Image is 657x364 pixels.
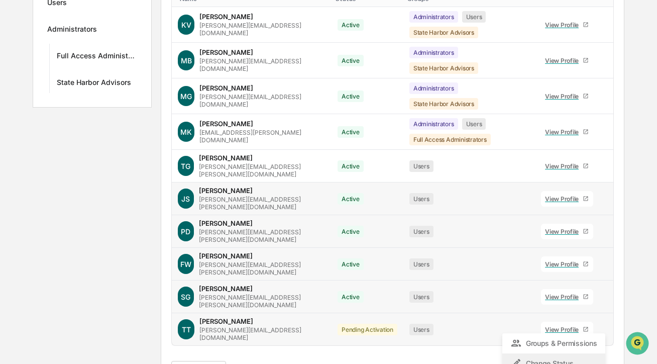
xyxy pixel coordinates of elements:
[199,120,253,128] div: [PERSON_NAME]
[338,126,364,138] div: Active
[409,291,433,303] div: Users
[409,27,478,38] div: State Harbor Advisors
[545,228,583,235] div: View Profile
[409,134,491,145] div: Full Access Administrators
[338,291,364,303] div: Active
[409,324,433,335] div: Users
[338,19,364,31] div: Active
[545,195,583,203] div: View Profile
[545,128,583,136] div: View Profile
[625,331,652,358] iframe: Open customer support
[6,142,67,160] a: 🔎Data Lookup
[541,124,593,140] a: View Profile
[199,48,253,56] div: [PERSON_NAME]
[181,293,190,301] span: SG
[338,90,364,102] div: Active
[541,17,593,33] a: View Profile
[69,123,129,141] a: 🗄️Attestations
[409,82,458,94] div: Administrators
[181,21,191,29] span: KV
[181,195,190,203] span: JS
[73,128,81,136] div: 🗄️
[71,170,122,178] a: Powered byPylon
[199,129,325,144] div: [EMAIL_ADDRESS][PERSON_NAME][DOMAIN_NAME]
[199,57,325,72] div: [PERSON_NAME][EMAIL_ADDRESS][DOMAIN_NAME]
[199,326,325,341] div: [PERSON_NAME][EMAIL_ADDRESS][DOMAIN_NAME]
[199,317,253,325] div: [PERSON_NAME]
[199,93,325,108] div: [PERSON_NAME][EMAIL_ADDRESS][DOMAIN_NAME]
[338,55,364,66] div: Active
[199,187,253,195] div: [PERSON_NAME]
[409,11,458,23] div: Administrators
[199,285,253,293] div: [PERSON_NAME]
[545,162,583,170] div: View Profile
[47,25,97,37] div: Administrators
[338,193,364,205] div: Active
[199,252,253,260] div: [PERSON_NAME]
[199,154,253,162] div: [PERSON_NAME]
[34,77,165,87] div: Start new chat
[180,92,192,101] span: MG
[338,258,364,270] div: Active
[83,127,125,137] span: Attestations
[10,147,18,155] div: 🔎
[180,260,191,268] span: FW
[181,162,190,170] span: TG
[199,294,325,309] div: [PERSON_NAME][EMAIL_ADDRESS][PERSON_NAME][DOMAIN_NAME]
[409,226,433,237] div: Users
[199,196,325,211] div: [PERSON_NAME][EMAIL_ADDRESS][PERSON_NAME][DOMAIN_NAME]
[199,261,325,276] div: [PERSON_NAME][EMAIL_ADDRESS][PERSON_NAME][DOMAIN_NAME]
[541,53,593,68] a: View Profile
[181,56,192,65] span: MB
[409,62,478,74] div: State Harbor Advisors
[409,47,458,58] div: Administrators
[545,326,583,333] div: View Profile
[409,160,433,172] div: Users
[462,11,486,23] div: Users
[541,224,593,239] a: View Profile
[182,325,191,334] span: TT
[541,88,593,104] a: View Profile
[409,258,433,270] div: Users
[10,128,18,136] div: 🖐️
[510,337,597,349] div: Groups & Permissions
[199,84,253,92] div: [PERSON_NAME]
[338,226,364,237] div: Active
[100,170,122,178] span: Pylon
[57,78,131,90] div: State Harbor Advisors
[545,260,583,268] div: View Profile
[10,77,28,95] img: 1746055101610-c473b297-6a78-478c-a979-82029cc54cd1
[199,13,253,21] div: [PERSON_NAME]
[171,80,183,92] button: Start new chat
[409,118,458,130] div: Administrators
[199,228,325,243] div: [PERSON_NAME][EMAIL_ADDRESS][PERSON_NAME][DOMAIN_NAME]
[541,191,593,207] a: View Profile
[180,128,192,136] span: MK
[338,160,364,172] div: Active
[545,21,583,29] div: View Profile
[541,256,593,272] a: View Profile
[34,87,131,95] div: We're offline, we'll be back soon
[541,289,593,305] a: View Profile
[545,57,583,64] div: View Profile
[409,193,433,205] div: Users
[541,158,593,174] a: View Profile
[10,21,183,37] p: How can we help?
[545,93,583,100] div: View Profile
[338,324,397,335] div: Pending Activation
[199,219,253,227] div: [PERSON_NAME]
[6,123,69,141] a: 🖐️Preclearance
[181,227,190,236] span: PD
[462,118,486,130] div: Users
[409,98,478,110] div: State Harbor Advisors
[541,322,593,337] a: View Profile
[545,293,583,301] div: View Profile
[57,51,137,63] div: Full Access Administrators
[199,163,325,178] div: [PERSON_NAME][EMAIL_ADDRESS][PERSON_NAME][DOMAIN_NAME]
[20,146,63,156] span: Data Lookup
[199,22,325,37] div: [PERSON_NAME][EMAIL_ADDRESS][DOMAIN_NAME]
[20,127,65,137] span: Preclearance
